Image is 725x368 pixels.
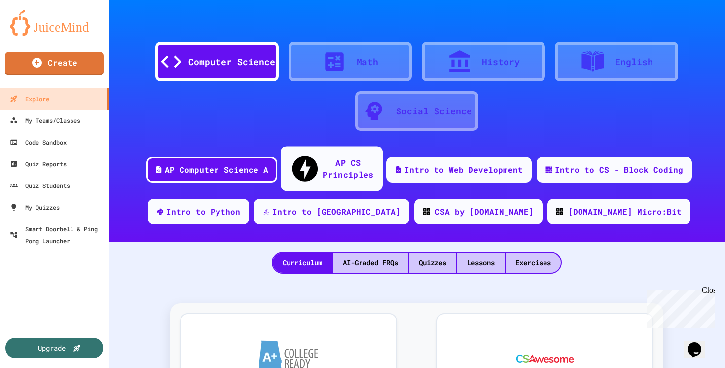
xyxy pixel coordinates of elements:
iframe: chat widget [684,329,715,358]
div: Intro to [GEOGRAPHIC_DATA] [272,206,400,218]
iframe: chat widget [643,286,715,328]
div: Quiz Students [10,180,70,191]
div: Intro to CS - Block Coding [555,164,683,176]
div: Smart Doorbell & Ping Pong Launcher [10,223,105,247]
div: Intro to Python [166,206,240,218]
div: Explore [10,93,49,105]
div: Code Sandbox [10,136,67,148]
img: CODE_logo_RGB.png [556,208,563,215]
div: Exercises [506,253,561,273]
div: Social Science [396,105,472,118]
div: AP Computer Science A [165,164,268,176]
div: Curriculum [273,253,332,273]
div: [DOMAIN_NAME] Micro:Bit [568,206,682,218]
div: AI-Graded FRQs [333,253,408,273]
div: My Quizzes [10,201,60,213]
div: English [615,55,653,69]
div: My Teams/Classes [10,114,80,126]
div: History [482,55,520,69]
div: Math [357,55,378,69]
div: Chat with us now!Close [4,4,68,63]
div: Computer Science [188,55,275,69]
div: Upgrade [38,343,66,353]
img: CODE_logo_RGB.png [423,208,430,215]
div: Intro to Web Development [404,164,523,176]
div: Quiz Reports [10,158,67,170]
div: AP CS Principles [323,156,373,181]
div: Lessons [457,253,505,273]
div: Quizzes [409,253,456,273]
img: logo-orange.svg [10,10,99,36]
a: Create [5,52,104,75]
div: CSA by [DOMAIN_NAME] [435,206,534,218]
